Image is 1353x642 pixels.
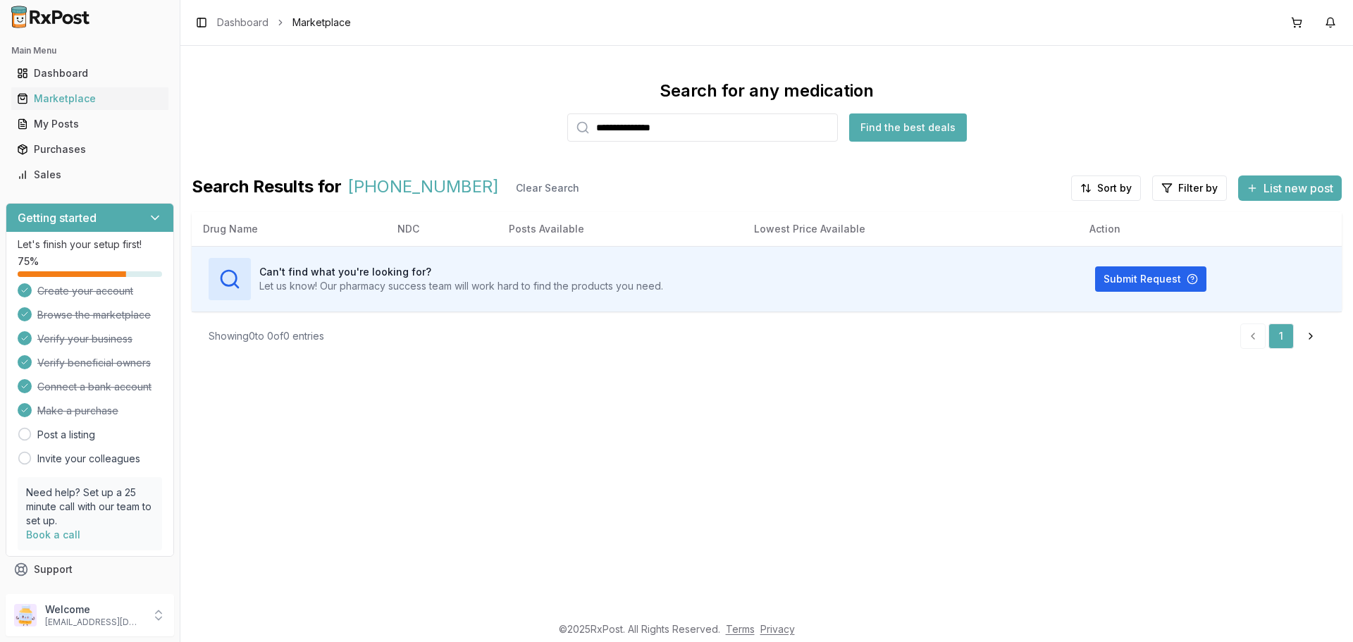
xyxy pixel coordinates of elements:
a: Dashboard [11,61,168,86]
div: Sales [17,168,163,182]
button: Feedback [6,582,174,607]
p: Welcome [45,603,143,617]
h3: Getting started [18,209,97,226]
a: Book a call [26,529,80,541]
button: Clear Search [505,175,591,201]
nav: breadcrumb [217,16,351,30]
button: Sales [6,163,174,186]
span: Sort by [1097,181,1132,195]
span: Search Results for [192,175,342,201]
span: Verify beneficial owners [37,356,151,370]
button: Find the best deals [849,113,967,142]
th: Posts Available [498,212,743,246]
p: [EMAIL_ADDRESS][DOMAIN_NAME] [45,617,143,628]
a: Marketplace [11,86,168,111]
h2: Main Menu [11,45,168,56]
nav: pagination [1240,323,1325,349]
span: Marketplace [292,16,351,30]
a: Go to next page [1297,323,1325,349]
button: My Posts [6,113,174,135]
div: Showing 0 to 0 of 0 entries [209,329,324,343]
a: Sales [11,162,168,187]
span: Feedback [34,588,82,602]
h3: Can't find what you're looking for? [259,265,663,279]
th: Action [1078,212,1342,246]
button: List new post [1238,175,1342,201]
th: NDC [386,212,498,246]
img: RxPost Logo [6,6,96,28]
img: User avatar [14,604,37,626]
button: Purchases [6,138,174,161]
p: Need help? Set up a 25 minute call with our team to set up. [26,486,154,528]
button: Dashboard [6,62,174,85]
div: Marketplace [17,92,163,106]
a: Dashboard [217,16,268,30]
span: 75 % [18,254,39,268]
iframe: Intercom live chat [1305,594,1339,628]
a: Post a listing [37,428,95,442]
a: Privacy [760,623,795,635]
button: Submit Request [1095,266,1206,292]
a: Terms [726,623,755,635]
span: Filter by [1178,181,1218,195]
span: List new post [1264,180,1333,197]
span: Connect a bank account [37,380,152,394]
span: Browse the marketplace [37,308,151,322]
button: Support [6,557,174,582]
a: Invite your colleagues [37,452,140,466]
button: Sort by [1071,175,1141,201]
th: Lowest Price Available [743,212,1078,246]
div: Purchases [17,142,163,156]
div: Dashboard [17,66,163,80]
a: List new post [1238,183,1342,197]
button: Marketplace [6,87,174,110]
a: 1 [1268,323,1294,349]
div: My Posts [17,117,163,131]
p: Let us know! Our pharmacy success team will work hard to find the products you need. [259,279,663,293]
div: Search for any medication [660,80,874,102]
span: [PHONE_NUMBER] [347,175,499,201]
th: Drug Name [192,212,386,246]
a: Purchases [11,137,168,162]
button: Filter by [1152,175,1227,201]
span: Verify your business [37,332,132,346]
p: Let's finish your setup first! [18,237,162,252]
a: My Posts [11,111,168,137]
span: Make a purchase [37,404,118,418]
span: Create your account [37,284,133,298]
